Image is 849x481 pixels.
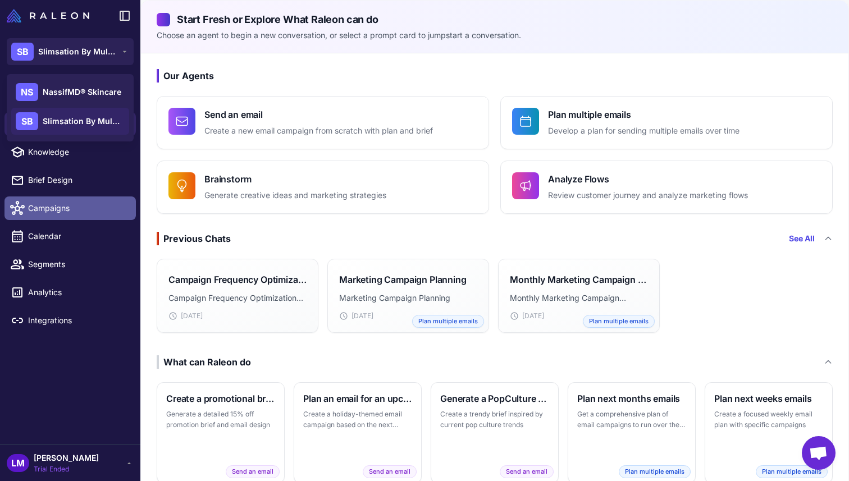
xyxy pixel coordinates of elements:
p: Get a comprehensive plan of email campaigns to run over the next month [577,409,686,430]
div: LM [7,454,29,472]
a: Knowledge [4,140,136,164]
div: [DATE] [510,311,648,321]
a: Analytics [4,281,136,304]
button: Send an emailCreate a new email campaign from scratch with plan and brief [157,96,489,149]
p: Develop a plan for sending multiple emails over time [548,125,740,138]
div: Open chat [802,436,836,470]
div: NS [16,83,38,101]
h3: Our Agents [157,69,833,83]
h4: Analyze Flows [548,172,748,186]
p: Create a holiday-themed email campaign based on the next major holiday [303,409,412,430]
p: Create a new email campaign from scratch with plan and brief [204,125,433,138]
button: Plan multiple emailsDevelop a plan for sending multiple emails over time [500,96,833,149]
span: [PERSON_NAME] [34,452,99,464]
a: Chats [4,112,136,136]
a: Brief Design [4,168,136,192]
h4: Brainstorm [204,172,386,186]
p: Review customer journey and analyze marketing flows [548,189,748,202]
span: Knowledge [28,146,127,158]
span: Integrations [28,314,127,327]
div: SB [16,112,38,130]
span: Analytics [28,286,127,299]
h3: Monthly Marketing Campaign Planner [510,273,648,286]
span: Plan multiple emails [412,315,484,328]
h4: Plan multiple emails [548,108,740,121]
span: Trial Ended [34,464,99,474]
a: Calendar [4,225,136,248]
h3: Plan an email for an upcoming holiday [303,392,412,405]
span: Plan multiple emails [619,465,691,478]
div: Previous Chats [157,232,231,245]
a: See All [789,232,815,245]
span: Send an email [226,465,280,478]
h2: Start Fresh or Explore What Raleon can do [157,12,833,27]
h3: Campaign Frequency Optimization Analysis [168,273,307,286]
a: Campaigns [4,196,136,220]
a: Raleon Logo [7,9,94,22]
span: Brief Design [28,174,127,186]
p: Monthly Marketing Campaign Planner [510,292,648,304]
p: Create a focused weekly email plan with specific campaigns [714,409,823,430]
h3: Plan next weeks emails [714,392,823,405]
p: Generate creative ideas and marketing strategies [204,189,386,202]
div: [DATE] [168,311,307,321]
button: BrainstormGenerate creative ideas and marketing strategies [157,161,489,214]
h3: Plan next months emails [577,392,686,405]
button: SBSlimsation By Multiples [7,38,134,65]
img: Raleon Logo [7,9,89,22]
span: Plan multiple emails [583,315,655,328]
div: [DATE] [339,311,477,321]
h3: Generate a PopCulture themed brief [440,392,549,405]
span: Send an email [363,465,417,478]
span: Slimsation By Multiples [43,115,121,127]
a: Integrations [4,309,136,332]
span: Slimsation By Multiples [38,45,117,58]
p: Generate a detailed 15% off promotion brief and email design [166,409,275,430]
span: Plan multiple emails [756,465,828,478]
span: Segments [28,258,127,271]
h3: Marketing Campaign Planning [339,273,467,286]
span: NassifMD® Skincare [43,86,121,98]
p: Create a trendy brief inspired by current pop culture trends [440,409,549,430]
a: Segments [4,253,136,276]
p: Campaign Frequency Optimization Analysis [168,292,307,304]
span: Campaigns [28,202,127,214]
h4: Send an email [204,108,433,121]
p: Marketing Campaign Planning [339,292,477,304]
div: What can Raleon do [157,355,251,369]
div: SB [11,43,34,61]
p: Choose an agent to begin a new conversation, or select a prompt card to jumpstart a conversation. [157,29,833,42]
span: Send an email [500,465,554,478]
h3: Create a promotional brief and email [166,392,275,405]
button: Analyze FlowsReview customer journey and analyze marketing flows [500,161,833,214]
span: Calendar [28,230,127,242]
